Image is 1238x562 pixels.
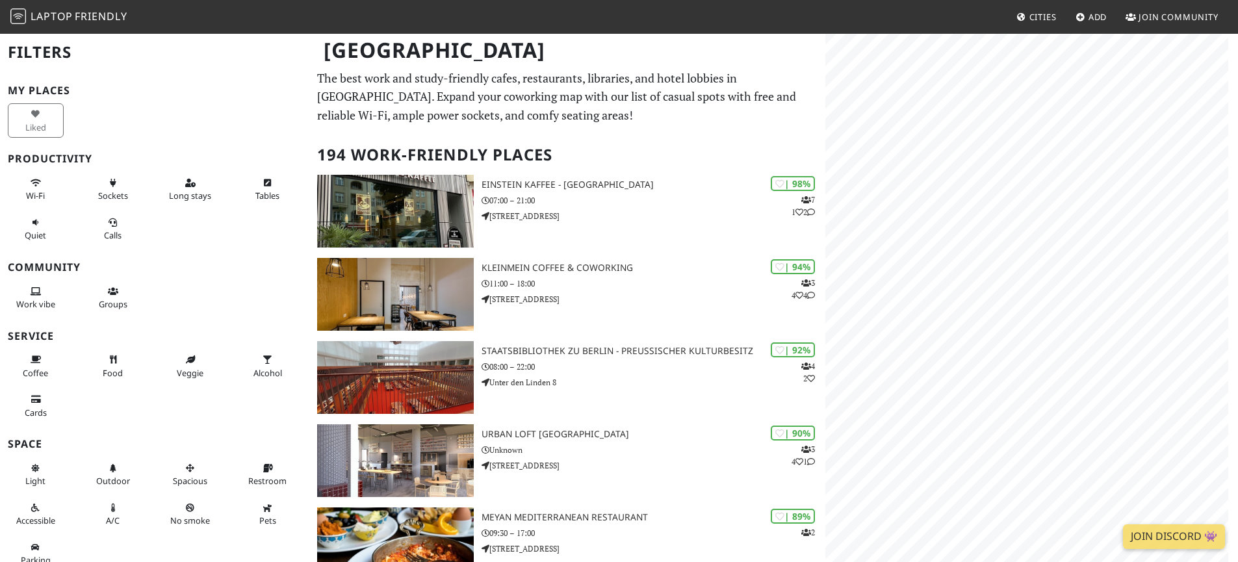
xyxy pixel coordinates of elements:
span: Accessible [16,515,55,526]
h3: Meyan Mediterranean Restaurant [482,512,825,523]
span: Alcohol [253,367,282,379]
button: Spacious [162,457,218,492]
h3: Service [8,330,302,342]
p: Unter den Linden 8 [482,376,825,389]
p: 3 4 4 [792,277,815,301]
button: Restroom [240,457,296,492]
button: Cards [8,389,64,423]
span: Quiet [25,229,46,241]
button: Calls [85,212,141,246]
span: Power sockets [98,190,128,201]
span: Stable Wi-Fi [26,190,45,201]
span: Outdoor area [96,475,130,487]
p: [STREET_ADDRESS] [482,293,825,305]
p: 07:00 – 21:00 [482,194,825,207]
a: URBAN LOFT Berlin | 90% 341 URBAN LOFT [GEOGRAPHIC_DATA] Unknown [STREET_ADDRESS] [309,424,825,497]
span: Credit cards [25,407,47,418]
button: Veggie [162,349,218,383]
button: Sockets [85,172,141,207]
span: Air conditioned [106,515,120,526]
button: Coffee [8,349,64,383]
span: Cities [1029,11,1057,23]
span: Food [103,367,123,379]
span: Veggie [177,367,203,379]
p: 3 4 1 [792,443,815,468]
a: Join Community [1120,5,1224,29]
a: Join Discord 👾 [1123,524,1225,549]
h3: Space [8,438,302,450]
a: Add [1070,5,1113,29]
span: Laptop [31,9,73,23]
span: Group tables [99,298,127,310]
h3: URBAN LOFT [GEOGRAPHIC_DATA] [482,429,825,440]
img: Staatsbibliothek zu Berlin - Preußischer Kulturbesitz [317,341,474,414]
div: | 89% [771,509,815,524]
button: Alcohol [240,349,296,383]
button: Wi-Fi [8,172,64,207]
p: 09:30 – 17:00 [482,527,825,539]
button: Quiet [8,212,64,246]
span: Friendly [75,9,127,23]
h3: My Places [8,84,302,97]
a: Cities [1011,5,1062,29]
h1: [GEOGRAPHIC_DATA] [313,32,823,68]
img: LaptopFriendly [10,8,26,24]
img: Einstein Kaffee - Charlottenburg [317,175,474,248]
a: LaptopFriendly LaptopFriendly [10,6,127,29]
img: URBAN LOFT Berlin [317,424,474,497]
p: Unknown [482,444,825,456]
p: The best work and study-friendly cafes, restaurants, libraries, and hotel lobbies in [GEOGRAPHIC_... [317,69,818,125]
h3: KleinMein Coffee & Coworking [482,262,825,274]
h3: Einstein Kaffee - [GEOGRAPHIC_DATA] [482,179,825,190]
p: 11:00 – 18:00 [482,277,825,290]
span: Natural light [25,475,45,487]
span: Coffee [23,367,48,379]
button: A/C [85,497,141,531]
p: 2 [801,526,815,539]
button: Food [85,349,141,383]
div: | 98% [771,176,815,191]
span: Add [1089,11,1107,23]
h2: 194 Work-Friendly Places [317,135,818,175]
button: Light [8,457,64,492]
div: | 90% [771,426,815,441]
p: [STREET_ADDRESS] [482,210,825,222]
h3: Community [8,261,302,274]
h3: Staatsbibliothek zu Berlin - Preußischer Kulturbesitz [482,346,825,357]
button: Accessible [8,497,64,531]
span: Join Community [1139,11,1219,23]
button: Outdoor [85,457,141,492]
span: Work-friendly tables [255,190,279,201]
p: [STREET_ADDRESS] [482,543,825,555]
p: 4 2 [801,360,815,385]
span: Spacious [173,475,207,487]
p: 7 1 2 [792,194,815,218]
span: Long stays [169,190,211,201]
span: Pet friendly [259,515,276,526]
p: [STREET_ADDRESS] [482,459,825,472]
span: Restroom [248,475,287,487]
span: Smoke free [170,515,210,526]
button: Work vibe [8,281,64,315]
a: KleinMein Coffee & Coworking | 94% 344 KleinMein Coffee & Coworking 11:00 – 18:00 [STREET_ADDRESS] [309,258,825,331]
h2: Filters [8,32,302,72]
img: KleinMein Coffee & Coworking [317,258,474,331]
span: Video/audio calls [104,229,122,241]
button: Long stays [162,172,218,207]
button: No smoke [162,497,218,531]
a: Einstein Kaffee - Charlottenburg | 98% 712 Einstein Kaffee - [GEOGRAPHIC_DATA] 07:00 – 21:00 [STR... [309,175,825,248]
h3: Productivity [8,153,302,165]
button: Pets [240,497,296,531]
p: 08:00 – 22:00 [482,361,825,373]
div: | 94% [771,259,815,274]
button: Tables [240,172,296,207]
div: | 92% [771,342,815,357]
span: People working [16,298,55,310]
a: Staatsbibliothek zu Berlin - Preußischer Kulturbesitz | 92% 42 Staatsbibliothek zu Berlin - Preuß... [309,341,825,414]
button: Groups [85,281,141,315]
